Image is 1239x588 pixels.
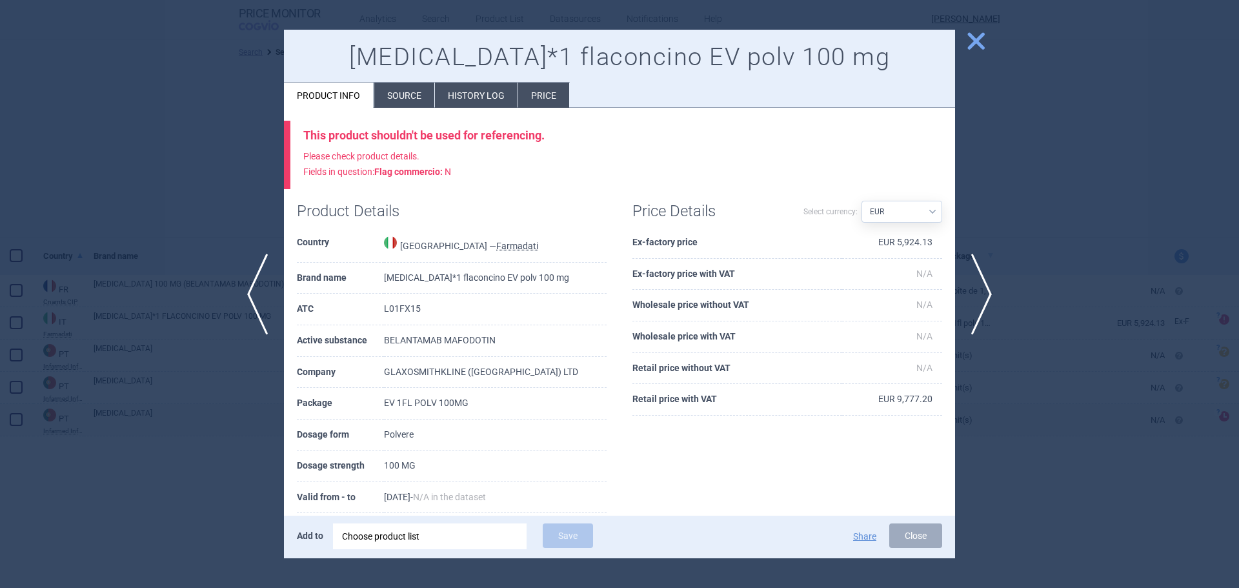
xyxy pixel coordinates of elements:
label: Select currency: [803,201,858,223]
td: EV 1FL POLV 100MG [384,388,607,420]
th: Valid from - to [297,482,384,514]
div: Choose product list [342,523,518,549]
th: Active substance [297,325,384,357]
td: [DATE] - [384,482,607,514]
td: EUR 5,924.13 [842,227,942,259]
button: Share [853,532,876,541]
th: Retail price with VAT [632,384,842,416]
li: Source [374,83,434,108]
span: N/A [916,299,932,310]
span: N [374,167,451,177]
th: Country [297,227,384,263]
th: Market supply [297,513,384,545]
p: Add to [297,523,323,548]
th: Dosage form [297,420,384,451]
span: N/A [916,331,932,341]
th: Package [297,388,384,420]
span: N/A [916,363,932,373]
th: Wholesale price without VAT [632,290,842,321]
strong: Flag commercio : [374,167,443,177]
h1: Product Details [297,202,452,221]
td: L01FX15 [384,294,607,325]
td: Suspended [384,513,607,545]
th: ATC [297,294,384,325]
p: Please check product details. Fields in question: [303,149,942,180]
li: Product info [284,83,374,108]
div: This product shouldn't be used for referencing. [303,128,942,143]
span: N/A in the dataset [413,492,486,502]
button: Save [543,523,593,548]
button: Close [889,523,942,548]
h1: Price Details [632,202,787,221]
abbr: Farmadati — Online database developed by Farmadati Italia S.r.l., Italia. [496,241,538,251]
th: Brand name [297,263,384,294]
td: GLAXOSMITHKLINE ([GEOGRAPHIC_DATA]) LTD [384,357,607,389]
th: Retail price without VAT [632,353,842,385]
th: Wholesale price with VAT [632,321,842,353]
h1: [MEDICAL_DATA]*1 flaconcino EV polv 100 mg [297,43,942,72]
td: Polvere [384,420,607,451]
li: History log [435,83,518,108]
td: [GEOGRAPHIC_DATA] — [384,227,607,263]
th: Ex-factory price with VAT [632,259,842,290]
div: Choose product list [333,523,527,549]
th: Dosage strength [297,451,384,482]
td: [MEDICAL_DATA]*1 flaconcino EV polv 100 mg [384,263,607,294]
li: Price [518,83,569,108]
td: EUR 9,777.20 [842,384,942,416]
span: N/A [916,269,932,279]
th: Ex-factory price [632,227,842,259]
td: BELANTAMAB MAFODOTIN [384,325,607,357]
th: Company [297,357,384,389]
td: 100 MG [384,451,607,482]
img: Italy [384,236,397,249]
